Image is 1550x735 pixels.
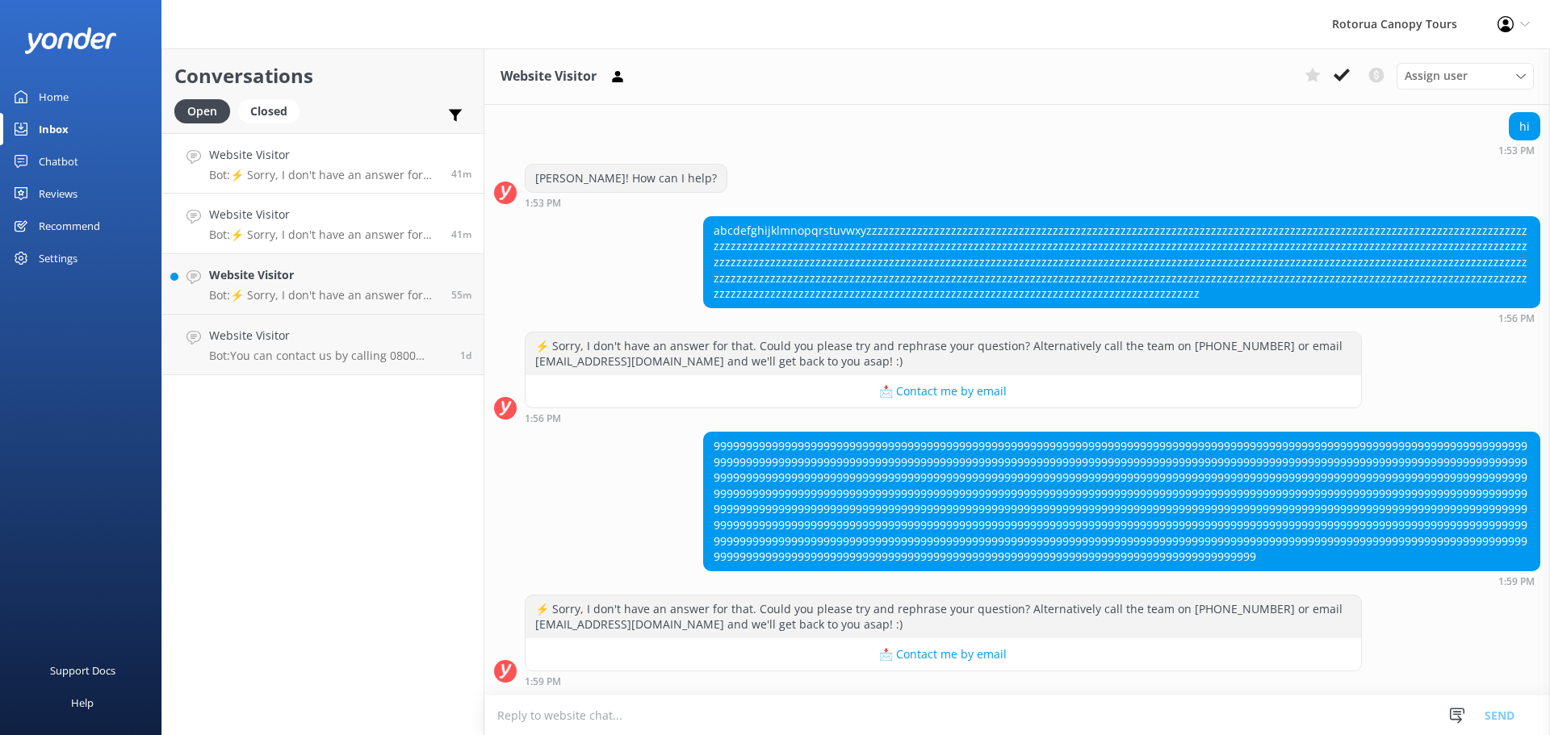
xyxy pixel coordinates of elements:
div: Closed [238,99,300,123]
span: Oct 07 2025 01:59pm (UTC +13:00) Pacific/Auckland [451,228,471,241]
strong: 1:53 PM [525,198,561,208]
h4: Website Visitor [209,266,439,284]
div: Home [39,81,69,113]
p: Bot: ⚡ Sorry, I don't have an answer for that. Could you please try and rephrase your question? A... [209,228,439,242]
img: yonder-white-logo.png [24,27,117,54]
div: Help [71,687,94,719]
a: Website VisitorBot:⚡ Sorry, I don't have an answer for that. Could you please try and rephrase yo... [162,194,484,254]
span: Oct 07 2025 01:44pm (UTC +13:00) Pacific/Auckland [451,288,471,302]
div: ⚡ Sorry, I don't have an answer for that. Could you please try and rephrase your question? Altern... [526,332,1361,375]
div: abcdefghijklmnopqrstuvwxyzzzzzzzzzzzzzzzzzzzzzzzzzzzzzzzzzzzzzzzzzzzzzzzzzzzzzzzzzzzzzzzzzzzzzzzz... [704,217,1540,307]
div: 9999999999999999999999999999999999999999999999999999999999999999999999999999999999999999999999999... [704,432,1540,570]
p: Bot: ⚡ Sorry, I don't have an answer for that. Could you please try and rephrase your question? A... [209,168,439,182]
div: Oct 07 2025 01:56pm (UTC +13:00) Pacific/Auckland [703,312,1540,324]
div: Oct 07 2025 01:56pm (UTC +13:00) Pacific/Auckland [525,412,1362,424]
button: 📩 Contact me by email [526,375,1361,407]
h2: Conversations [174,61,471,91]
div: Settings [39,242,77,274]
div: Inbox [39,113,69,145]
h4: Website Visitor [209,327,448,345]
div: Oct 07 2025 01:53pm (UTC +13:00) Pacific/Auckland [525,197,727,208]
strong: 1:56 PM [1498,314,1535,324]
a: Website VisitorBot:⚡ Sorry, I don't have an answer for that. Could you please try and rephrase yo... [162,254,484,315]
p: Bot: ⚡ Sorry, I don't have an answer for that. Could you please try and rephrase your question? A... [209,288,439,303]
strong: 1:53 PM [1498,146,1535,156]
strong: 1:56 PM [525,414,561,424]
div: Oct 07 2025 01:59pm (UTC +13:00) Pacific/Auckland [525,675,1362,687]
span: Oct 07 2025 01:59pm (UTC +13:00) Pacific/Auckland [451,167,471,181]
div: Oct 07 2025 01:53pm (UTC +13:00) Pacific/Auckland [1498,144,1540,156]
p: Bot: You can contact us by calling 0800 CANOPY (226679) toll-free within [GEOGRAPHIC_DATA] or [PH... [209,349,448,363]
div: Recommend [39,210,100,242]
div: ⚡ Sorry, I don't have an answer for that. Could you please try and rephrase your question? Altern... [526,595,1361,638]
a: Closed [238,102,308,119]
a: Website VisitorBot:You can contact us by calling 0800 CANOPY (226679) toll-free within [GEOGRAPHI... [162,315,484,375]
div: hi [1510,113,1540,140]
div: Chatbot [39,145,78,177]
span: Oct 05 2025 07:01pm (UTC +13:00) Pacific/Auckland [460,349,471,362]
a: Open [174,102,238,119]
button: 📩 Contact me by email [526,638,1361,670]
h4: Website Visitor [209,206,439,223]
a: Website VisitorBot:⚡ Sorry, I don't have an answer for that. Could you please try and rephrase yo... [162,133,484,194]
div: Open [174,99,230,123]
h3: Website Visitor [501,66,597,87]
strong: 1:59 PM [525,677,561,687]
div: Assign User [1397,63,1534,89]
h4: Website Visitor [209,146,439,164]
div: Reviews [39,177,77,210]
strong: 1:59 PM [1498,577,1535,587]
div: Support Docs [50,654,115,687]
div: Oct 07 2025 01:59pm (UTC +13:00) Pacific/Auckland [703,575,1540,587]
span: Assign user [1405,67,1468,85]
div: [PERSON_NAME]! How can I help? [526,165,727,192]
